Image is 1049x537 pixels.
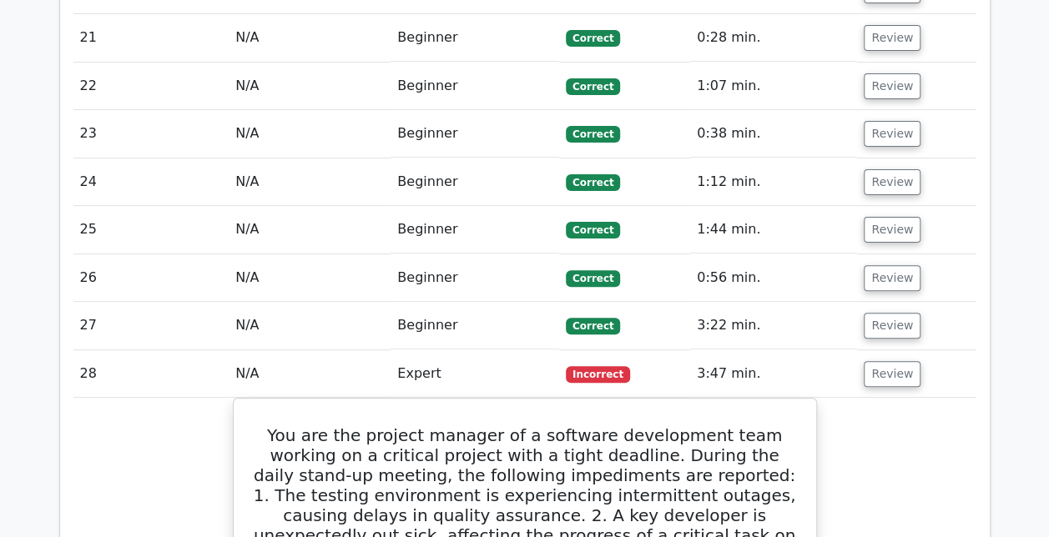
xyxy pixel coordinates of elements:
td: 0:56 min. [690,254,857,302]
span: Correct [566,78,620,95]
button: Review [864,217,920,243]
span: Correct [566,270,620,287]
td: 0:38 min. [690,110,857,158]
button: Review [864,265,920,291]
span: Correct [566,222,620,238]
button: Review [864,313,920,339]
td: Beginner [391,110,559,158]
td: 27 [73,302,229,349]
button: Review [864,25,920,51]
td: Beginner [391,63,559,110]
button: Review [864,361,920,387]
td: Beginner [391,302,559,349]
button: Review [864,121,920,147]
span: Incorrect [566,366,630,383]
td: N/A [229,63,391,110]
td: N/A [229,206,391,253]
td: 3:22 min. [690,302,857,349]
button: Review [864,73,920,99]
td: 0:28 min. [690,14,857,62]
td: N/A [229,350,391,398]
td: N/A [229,302,391,349]
td: 1:44 min. [690,206,857,253]
td: 24 [73,158,229,206]
td: 1:07 min. [690,63,857,110]
td: 21 [73,14,229,62]
td: 26 [73,254,229,302]
td: Beginner [391,158,559,206]
td: 28 [73,350,229,398]
td: Beginner [391,254,559,302]
td: 25 [73,206,229,253]
span: Correct [566,30,620,47]
button: Review [864,169,920,195]
span: Correct [566,174,620,191]
td: 1:12 min. [690,158,857,206]
td: N/A [229,158,391,206]
td: N/A [229,110,391,158]
td: 22 [73,63,229,110]
td: N/A [229,14,391,62]
span: Correct [566,126,620,143]
span: Correct [566,318,620,334]
td: 23 [73,110,229,158]
td: 3:47 min. [690,350,857,398]
td: Expert [391,350,559,398]
td: N/A [229,254,391,302]
td: Beginner [391,206,559,253]
td: Beginner [391,14,559,62]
